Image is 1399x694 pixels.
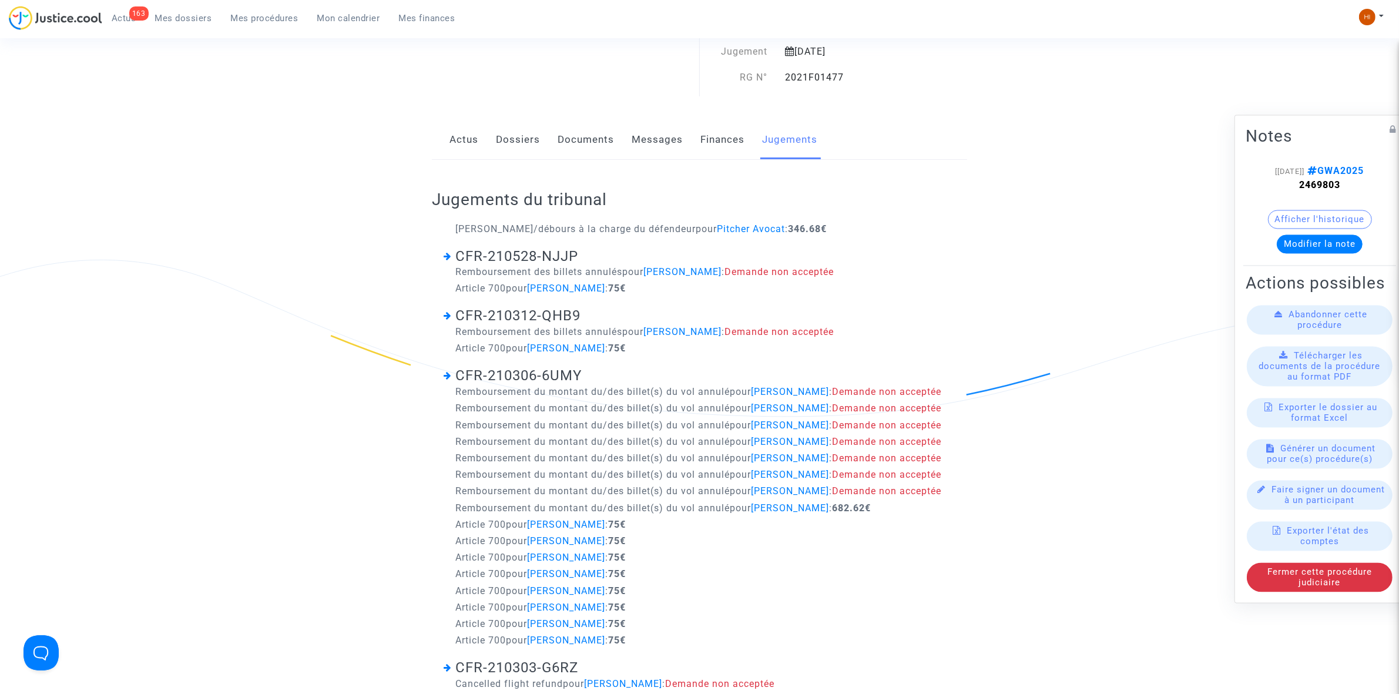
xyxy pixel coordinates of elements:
span: Mes procédures [231,13,298,24]
span: [PERSON_NAME] [527,552,605,563]
a: 163Actus [102,9,146,27]
span: [PERSON_NAME] [751,386,829,397]
p: Article 700 : [455,566,955,581]
b: 75€ [608,568,626,579]
span: [PERSON_NAME] [527,585,605,596]
span: Demande non acceptée [832,386,941,397]
b: 75€ [608,283,626,294]
p: Article 700 : [455,534,955,548]
span: pour [506,552,605,563]
strong: 2469803 [1299,179,1340,190]
p: Remboursement des billets annulés : [455,264,955,279]
span: [PERSON_NAME] [751,420,829,431]
b: 75€ [608,585,626,596]
span: [PERSON_NAME] [527,519,605,530]
span: Demande non acceptée [724,266,834,277]
button: Afficher l'historique [1268,210,1372,229]
span: [PERSON_NAME] [527,283,605,294]
span: pour [730,502,829,514]
span: Faire signer un document à un participant [1271,484,1385,505]
a: Mes procédures [222,9,308,27]
span: pour [506,585,605,596]
span: Demande non acceptée [832,452,941,464]
span: pour [506,283,605,294]
span: pour [730,452,829,464]
h2: Jugements du tribunal [432,189,967,210]
a: Actus [449,120,478,159]
p: Article 700 : [455,517,955,532]
span: GWA2025 [1305,165,1364,176]
p: Remboursement du montant du/des billet(s) du vol annulé : [455,501,955,515]
iframe: Help Scout Beacon - Open [24,635,59,670]
p: Remboursement du montant du/des billet(s) du vol annulé : [455,484,955,498]
span: Fermer cette procédure judiciaire [1267,566,1372,588]
b: 75€ [608,535,626,547]
span: [PERSON_NAME] [527,635,605,646]
p: Article 700 : [455,600,955,615]
span: Demande non acceptée [832,485,941,497]
img: fc99b196863ffcca57bb8fe2645aafd9 [1359,9,1375,25]
span: pour [622,326,722,337]
span: [PERSON_NAME] [751,469,829,480]
span: [PERSON_NAME] [584,678,662,689]
span: [PERSON_NAME] [751,436,829,447]
p: Remboursement du montant du/des billet(s) du vol annulé : [455,434,955,449]
b: 75€ [608,552,626,563]
span: [PERSON_NAME] [643,326,722,337]
span: pour [730,386,829,397]
b: 75€ [608,602,626,613]
p: Remboursement du montant du/des billet(s) du vol annulé : [455,401,955,415]
p: Article 700 : [455,281,955,296]
span: pour [730,436,829,447]
span: [PERSON_NAME] [751,485,829,497]
span: Exporter le dossier au format Excel [1279,402,1378,423]
b: 75€ [608,635,626,646]
b: 75€ [608,519,626,530]
p: Cancelled flight refund : [455,676,955,691]
div: Jugement [700,45,777,59]
span: Abandonner cette procédure [1289,309,1368,330]
span: [[DATE]] [1276,167,1305,176]
img: jc-logo.svg [9,6,102,30]
h2: Notes [1246,126,1394,146]
div: [DATE] [776,45,930,59]
span: Demande non acceptée [724,326,834,337]
span: Demande non acceptée [832,436,941,447]
a: CFR-210312-QHB9 [455,307,581,324]
b: 346.68€ [788,223,827,234]
span: pour [696,223,785,234]
button: Modifier la note [1277,234,1363,253]
p: Remboursement du montant du/des billet(s) du vol annulé : [455,467,955,482]
p: Article 700 : [455,616,955,631]
b: 75€ [608,618,626,629]
span: Demande non acceptée [832,420,941,431]
p: Article 700 : [455,633,955,648]
span: pour [506,602,605,613]
span: pour [506,618,605,629]
span: pour [563,678,662,689]
span: pour [730,403,829,414]
a: Finances [700,120,744,159]
span: Télécharger les documents de la procédure au format PDF [1259,350,1381,382]
span: [PERSON_NAME] [751,403,829,414]
span: [PERSON_NAME] [527,343,605,354]
a: CFR-210528-NJJP [455,248,578,264]
span: [PERSON_NAME] [643,266,722,277]
span: Demande non acceptée [832,403,941,414]
span: Générer un document pour ce(s) procédure(s) [1267,443,1376,464]
p: Remboursement du montant du/des billet(s) du vol annulé : [455,384,955,399]
div: 163 [129,6,149,21]
span: Mes finances [399,13,455,24]
span: pour [506,568,605,579]
a: Documents [558,120,614,159]
a: Mes dossiers [146,9,222,27]
span: [PERSON_NAME] [527,618,605,629]
span: pour [506,635,605,646]
p: Article 700 : [455,341,955,356]
h2: Actions possibles [1246,273,1394,293]
p: [PERSON_NAME]/débours à la charge du défendeur : [455,222,955,236]
p: Article 700 : [455,550,955,565]
a: Mon calendrier [308,9,390,27]
span: Demande non acceptée [665,678,774,689]
a: Messages [632,120,683,159]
